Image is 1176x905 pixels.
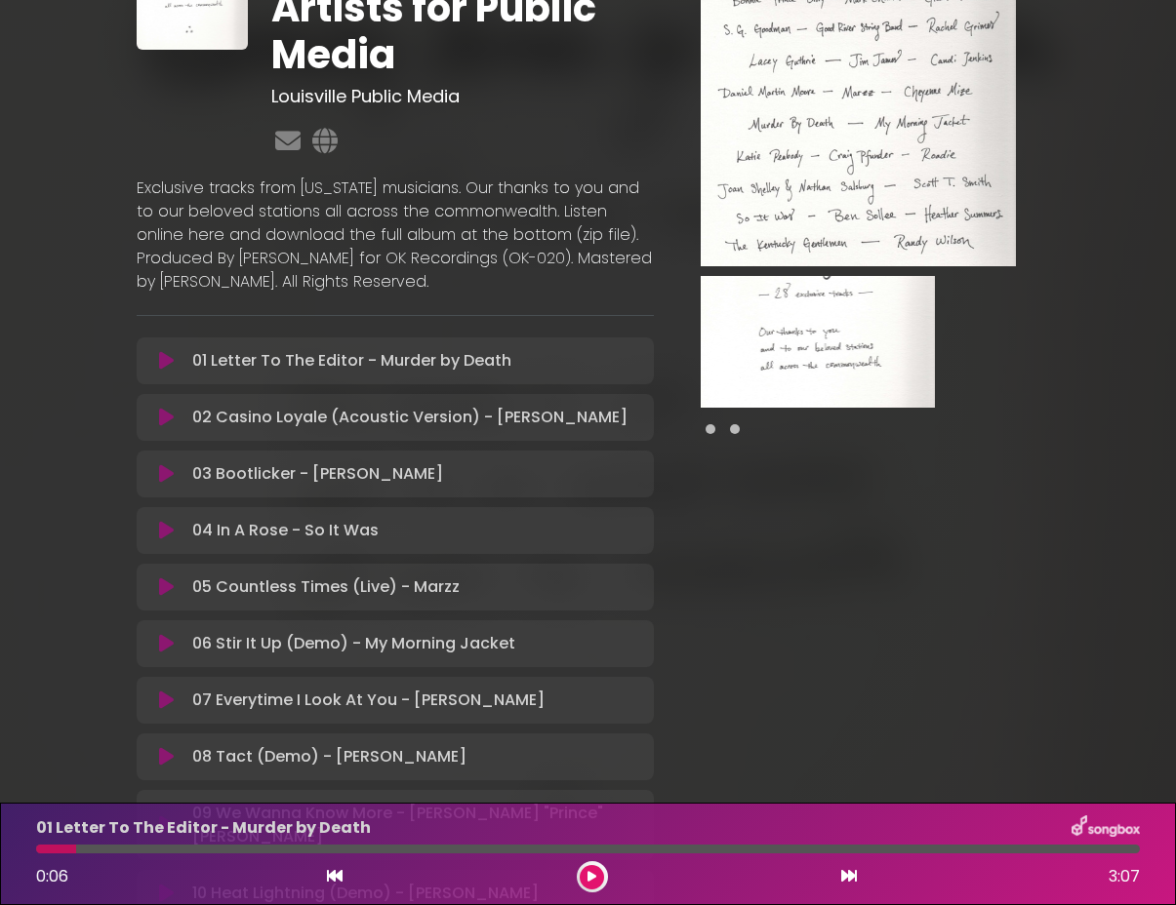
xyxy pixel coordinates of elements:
[36,816,371,840] p: 01 Letter To The Editor - Murder by Death
[192,745,466,768] p: 08 Tact (Demo) - [PERSON_NAME]
[271,86,654,107] h3: Louisville Public Media
[192,519,379,542] p: 04 In A Rose - So It Was
[1109,865,1140,888] span: 3:07
[1072,815,1140,841] img: songbox-logo-white.png
[192,575,460,599] p: 05 Countless Times (Live) - Marzz
[192,349,511,373] p: 01 Letter To The Editor - Murder by Death
[192,802,642,848] p: 09 We Wanna Know More - [PERSON_NAME] "Prince" [PERSON_NAME]
[192,406,628,429] p: 02 Casino Loyale (Acoustic Version) - [PERSON_NAME]
[192,462,443,486] p: 03 Bootlicker - [PERSON_NAME]
[137,177,654,294] p: Exclusive tracks from [US_STATE] musicians. Our thanks to you and to our beloved stations all acr...
[701,276,935,408] img: VTNrOFRoSLGAMNB5FI85
[36,865,68,887] span: 0:06
[192,632,515,655] p: 06 Stir It Up (Demo) - My Morning Jacket
[192,689,545,712] p: 07 Everytime I Look At You - [PERSON_NAME]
